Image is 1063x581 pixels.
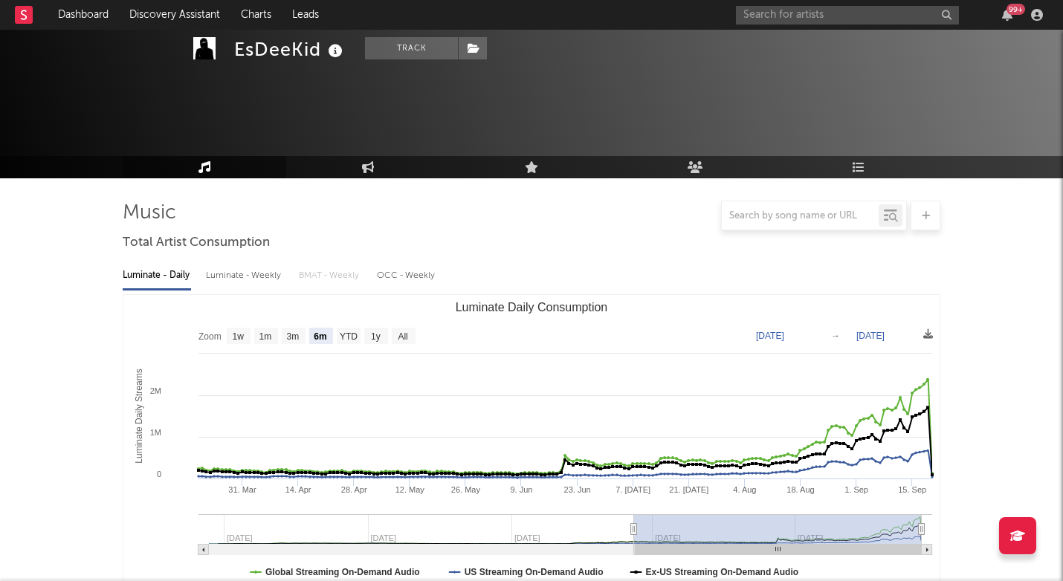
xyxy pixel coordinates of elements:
text: YTD [340,331,358,342]
text: [DATE] [756,331,784,341]
text: 18. Aug [786,485,814,494]
text: 1. Sep [844,485,868,494]
text: 9. Jun [511,485,533,494]
div: Luminate - Daily [123,263,191,288]
text: 23. Jun [564,485,591,494]
input: Search for artists [736,6,959,25]
text: 12. May [395,485,425,494]
div: OCC - Weekly [377,263,436,288]
button: 99+ [1002,9,1012,21]
div: EsDeeKid [234,37,346,62]
text: 6m [314,331,326,342]
button: Track [365,37,458,59]
text: [DATE] [856,331,885,341]
text: 4. Aug [733,485,756,494]
text: Zoom [198,331,222,342]
text: → [831,331,840,341]
text: 2M [150,386,161,395]
text: 31. Mar [228,485,256,494]
div: Luminate - Weekly [206,263,284,288]
text: Ex-US Streaming On-Demand Audio [646,567,799,577]
text: 28. Apr [341,485,367,494]
text: 0 [157,470,161,478]
text: All [398,331,407,342]
text: Global Streaming On-Demand Audio [265,567,420,577]
input: Search by song name or URL [722,210,879,222]
text: 15. Sep [898,485,926,494]
text: Luminate Daily Streams [134,369,144,463]
span: Total Artist Consumption [123,234,270,252]
text: 1y [371,331,381,342]
text: 21. [DATE] [669,485,708,494]
text: 1M [150,428,161,437]
text: 1m [259,331,272,342]
text: US Streaming On-Demand Audio [465,567,604,577]
text: 3m [287,331,300,342]
text: 14. Apr [285,485,311,494]
text: 7. [DATE] [615,485,650,494]
text: Luminate Daily Consumption [456,301,608,314]
text: 1w [233,331,245,342]
div: 99 + [1007,4,1025,15]
text: 26. May [451,485,481,494]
